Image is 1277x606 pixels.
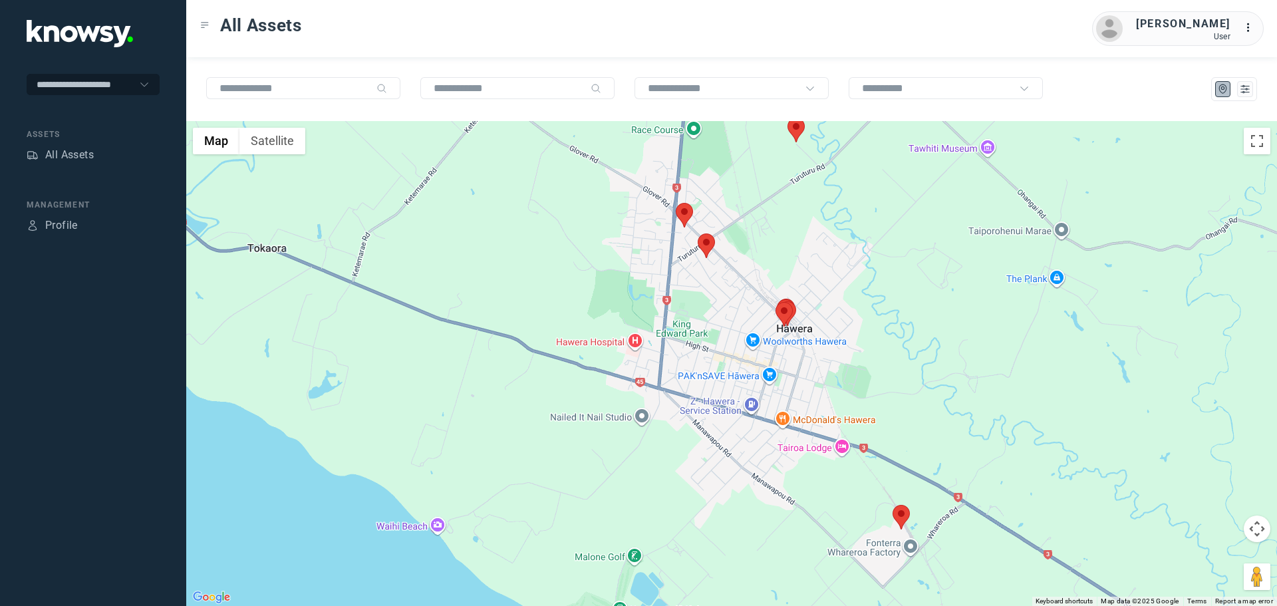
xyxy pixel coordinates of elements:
[27,20,133,47] img: Application Logo
[1244,20,1260,36] div: :
[1187,597,1207,605] a: Terms (opens in new tab)
[1244,563,1270,590] button: Drag Pegman onto the map to open Street View
[1101,597,1179,605] span: Map data ©2025 Google
[1244,128,1270,154] button: Toggle fullscreen view
[45,147,94,163] div: All Assets
[27,149,39,161] div: Assets
[1244,20,1260,38] div: :
[591,83,601,94] div: Search
[190,589,233,606] img: Google
[1136,32,1230,41] div: User
[1217,83,1229,95] div: Map
[239,128,305,154] button: Show satellite imagery
[27,147,94,163] a: AssetsAll Assets
[1239,83,1251,95] div: List
[376,83,387,94] div: Search
[193,128,239,154] button: Show street map
[27,218,78,233] a: ProfileProfile
[1136,16,1230,32] div: [PERSON_NAME]
[27,220,39,231] div: Profile
[45,218,78,233] div: Profile
[220,13,302,37] span: All Assets
[27,199,160,211] div: Management
[1244,23,1258,33] tspan: ...
[27,128,160,140] div: Assets
[1096,15,1123,42] img: avatar.png
[200,21,210,30] div: Toggle Menu
[1244,516,1270,542] button: Map camera controls
[1036,597,1093,606] button: Keyboard shortcuts
[190,589,233,606] a: Open this area in Google Maps (opens a new window)
[1215,597,1273,605] a: Report a map error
